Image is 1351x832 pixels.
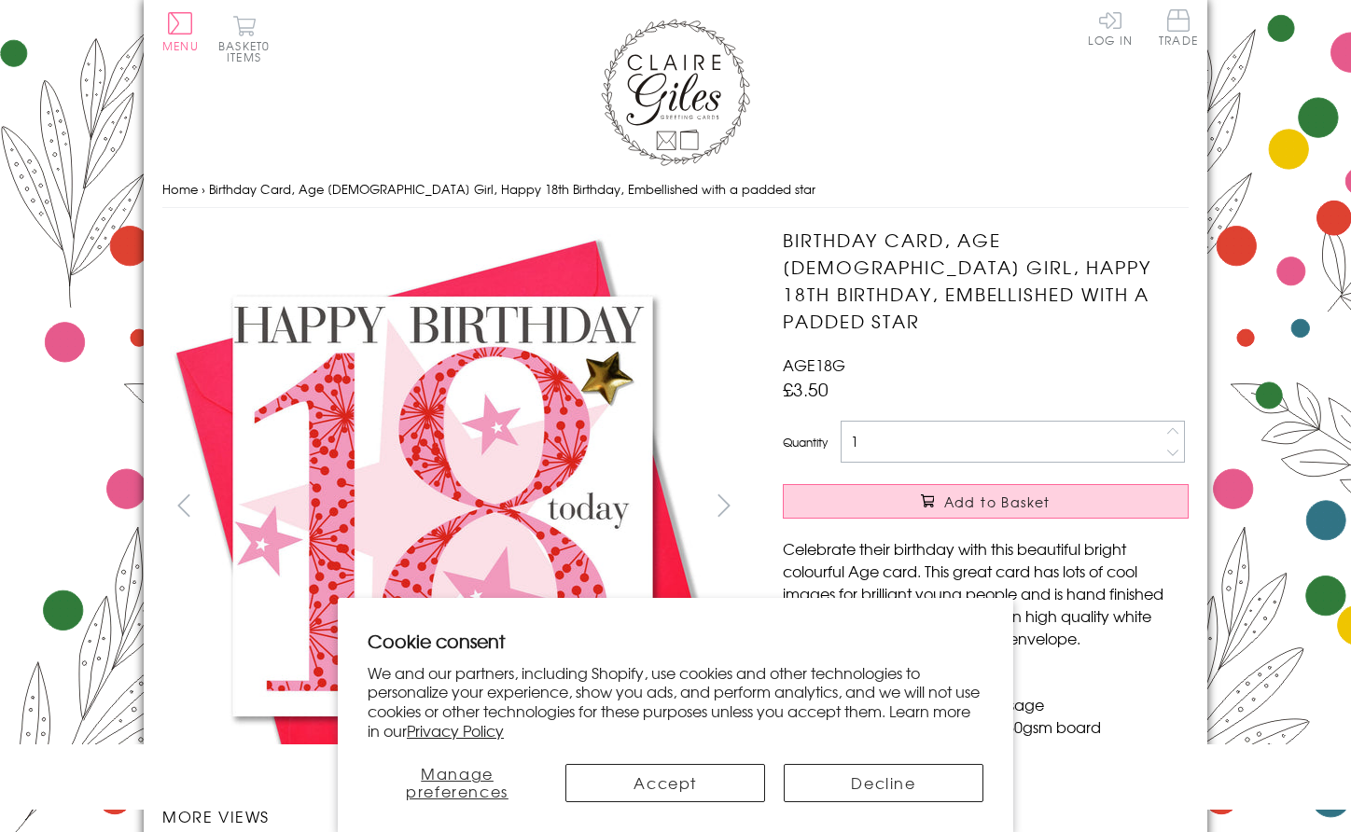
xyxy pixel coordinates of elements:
[565,764,765,802] button: Accept
[368,764,547,802] button: Manage preferences
[783,537,1189,649] p: Celebrate their birthday with this beautiful bright colourful Age card. This great card has lots ...
[783,376,829,402] span: £3.50
[784,764,983,802] button: Decline
[1159,9,1198,46] span: Trade
[162,12,199,51] button: Menu
[202,180,205,198] span: ›
[703,484,745,526] button: next
[368,663,983,741] p: We and our partners, including Shopify, use cookies and other technologies to personalize your ex...
[162,37,199,54] span: Menu
[368,628,983,654] h2: Cookie consent
[209,180,815,198] span: Birthday Card, Age [DEMOGRAPHIC_DATA] Girl, Happy 18th Birthday, Embellished with a padded star
[162,805,745,827] h3: More views
[944,492,1051,511] span: Add to Basket
[783,484,1189,519] button: Add to Basket
[601,19,750,166] img: Claire Giles Greetings Cards
[1159,9,1198,49] a: Trade
[227,37,270,65] span: 0 items
[218,15,270,62] button: Basket0 items
[783,227,1189,334] h1: Birthday Card, Age [DEMOGRAPHIC_DATA] Girl, Happy 18th Birthday, Embellished with a padded star
[407,719,504,742] a: Privacy Policy
[162,227,722,786] img: Birthday Card, Age 18 Girl, Happy 18th Birthday, Embellished with a padded star
[406,762,508,802] span: Manage preferences
[162,484,204,526] button: prev
[783,434,828,451] label: Quantity
[162,180,198,198] a: Home
[1088,9,1133,46] a: Log In
[162,171,1189,209] nav: breadcrumbs
[783,354,845,376] span: AGE18G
